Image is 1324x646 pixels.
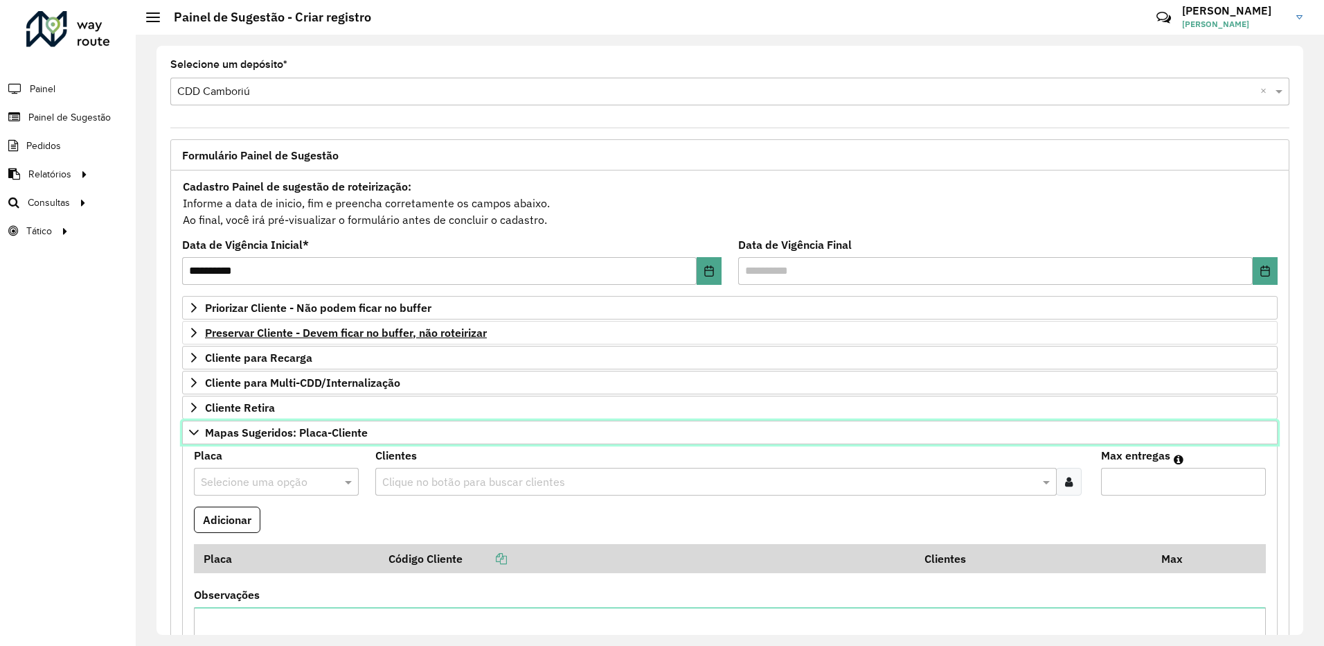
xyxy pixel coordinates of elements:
span: [PERSON_NAME] [1182,18,1286,30]
th: Max [1152,544,1207,573]
span: Clear all [1260,83,1272,100]
span: Cliente para Recarga [205,352,312,363]
strong: Cadastro Painel de sugestão de roteirização: [183,180,411,193]
span: Consultas [28,195,70,210]
em: Máximo de clientes que serão colocados na mesma rota com os clientes informados [1174,454,1183,465]
span: Formulário Painel de Sugestão [182,150,339,161]
span: Pedidos [26,139,61,153]
label: Selecione um depósito [170,56,287,73]
label: Max entregas [1101,447,1170,464]
button: Choose Date [1253,257,1278,285]
a: Cliente Retira [182,396,1278,419]
button: Choose Date [697,257,722,285]
span: Tático [26,224,52,238]
label: Data de Vigência Final [738,236,852,253]
h3: [PERSON_NAME] [1182,4,1286,17]
button: Adicionar [194,507,260,533]
label: Data de Vigência Inicial [182,236,309,253]
a: Cliente para Recarga [182,346,1278,369]
span: Cliente Retira [205,402,275,413]
span: Painel [30,82,55,96]
div: Informe a data de inicio, fim e preencha corretamente os campos abaixo. Ao final, você irá pré-vi... [182,177,1278,229]
span: Painel de Sugestão [28,110,111,125]
a: Copiar [463,552,507,566]
h2: Painel de Sugestão - Criar registro [160,10,371,25]
th: Código Cliente [379,544,915,573]
a: Preservar Cliente - Devem ficar no buffer, não roteirizar [182,321,1278,344]
a: Cliente para Multi-CDD/Internalização [182,371,1278,394]
span: Priorizar Cliente - Não podem ficar no buffer [205,302,431,313]
label: Observações [194,586,260,603]
span: Cliente para Multi-CDD/Internalização [205,377,400,388]
span: Preservar Cliente - Devem ficar no buffer, não roteirizar [205,327,487,338]
span: Mapas Sugeridos: Placa-Cliente [205,427,368,438]
label: Clientes [375,447,417,464]
a: Mapas Sugeridos: Placa-Cliente [182,421,1278,444]
a: Priorizar Cliente - Não podem ficar no buffer [182,296,1278,320]
span: Relatórios [28,167,71,182]
th: Placa [194,544,379,573]
th: Clientes [915,544,1152,573]
a: Contato Rápido [1149,3,1179,33]
label: Placa [194,447,222,464]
